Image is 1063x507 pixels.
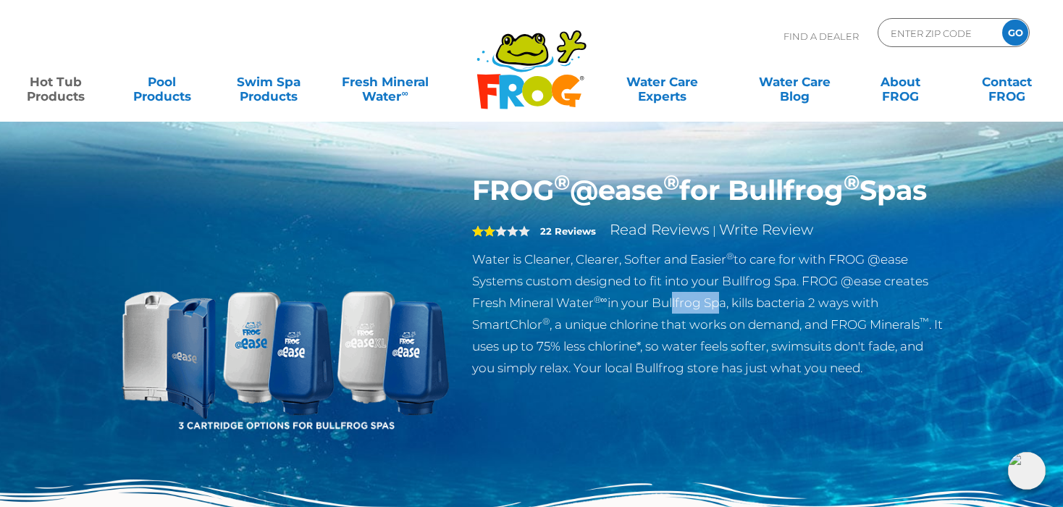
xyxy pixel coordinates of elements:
[663,169,679,195] sup: ®
[719,221,813,238] a: Write Review
[753,67,836,96] a: Water CareBlog
[594,294,608,305] sup: ®∞
[472,174,945,207] h1: FROG @ease for Bullfrog Spas
[401,88,408,99] sup: ∞
[966,67,1049,96] a: ContactFROG
[121,67,203,96] a: PoolProducts
[227,67,310,96] a: Swim SpaProducts
[860,67,942,96] a: AboutFROG
[472,248,945,379] p: Water is Cleaner, Clearer, Softer and Easier to care for with FROG @ease Systems custom designed ...
[472,225,495,237] span: 2
[713,224,716,238] span: |
[1002,20,1028,46] input: GO
[542,316,550,327] sup: ®
[119,174,450,506] img: bullfrog-product-hero.png
[889,22,987,43] input: Zip Code Form
[540,225,596,237] strong: 22 Reviews
[554,169,570,195] sup: ®
[334,67,437,96] a: Fresh MineralWater∞
[595,67,730,96] a: Water CareExperts
[14,67,97,96] a: Hot TubProducts
[726,251,734,261] sup: ®
[920,316,929,327] sup: ™
[610,221,710,238] a: Read Reviews
[1008,452,1046,490] img: openIcon
[783,18,859,54] p: Find A Dealer
[844,169,860,195] sup: ®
